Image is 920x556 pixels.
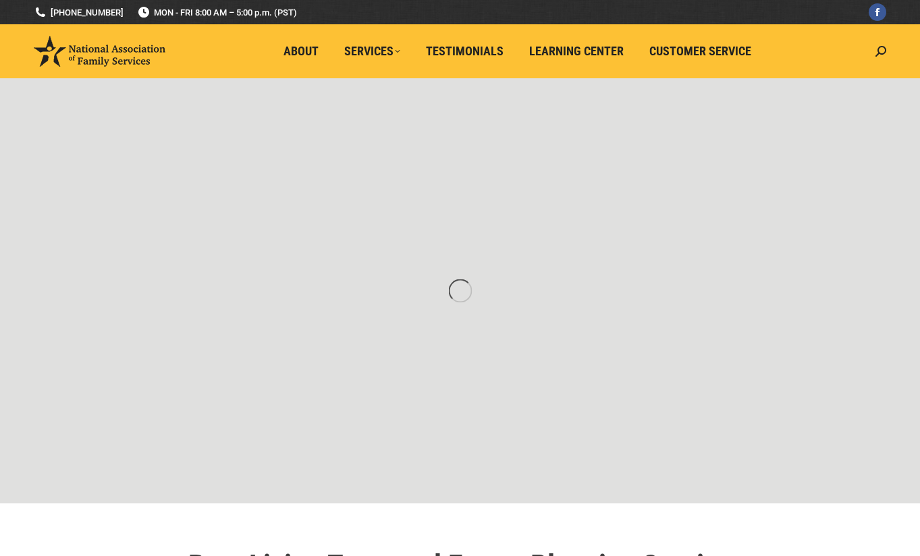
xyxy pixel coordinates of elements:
a: About [274,38,328,64]
span: Learning Center [529,44,624,59]
span: Customer Service [649,44,751,59]
a: Facebook page opens in new window [869,3,886,21]
span: MON - FRI 8:00 AM – 5:00 p.m. (PST) [137,6,297,19]
a: [PHONE_NUMBER] [34,6,124,19]
a: Learning Center [520,38,633,64]
img: National Association of Family Services [34,36,165,67]
a: Customer Service [640,38,761,64]
span: Services [344,44,400,59]
span: About [283,44,319,59]
span: Testimonials [426,44,504,59]
a: Testimonials [416,38,513,64]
